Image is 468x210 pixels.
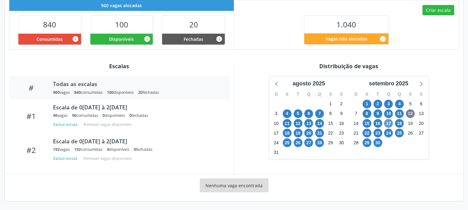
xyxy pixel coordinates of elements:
span: sábado, 13 de setembro de 2025 [417,109,426,118]
div: consumidas [74,90,103,95]
div: vagas [53,147,70,152]
span: 192 [53,147,60,152]
div: disponíveis [103,113,125,118]
div: Q [394,89,405,99]
span: segunda-feira, 29 de setembro de 2025 [363,138,371,147]
span: terça-feira, 16 de setembro de 2025 [374,119,382,128]
div: #1 [13,112,49,121]
span: quarta-feira, 17 de setembro de 2025 [384,119,393,128]
span: sexta-feira, 5 de setembro de 2025 [406,100,415,108]
span: segunda-feira, 18 de agosto de 2025 [283,129,292,137]
span: sábado, 23 de agosto de 2025 [337,129,346,137]
span: terça-feira, 19 de agosto de 2025 [294,129,302,137]
span: Consumidas [36,36,63,42]
i: Quantidade de vagas restantes do teto de vagas [379,36,386,42]
div: disponíveis [107,147,129,152]
div: T [292,89,303,99]
span: quinta-feira, 18 de setembro de 2025 [395,119,404,128]
div: disponíveis [107,90,134,95]
div: setembro 2025 [366,79,411,88]
span: 20 [189,19,198,30]
span: sábado, 6 de setembro de 2025 [417,100,426,108]
button: Criar escala [422,5,454,16]
span: sexta-feira, 29 de agosto de 2025 [326,138,335,147]
span: 840 [43,19,56,30]
div: vagas [53,113,68,118]
span: domingo, 21 de setembro de 2025 [352,129,360,137]
div: fechadas [138,90,159,95]
span: domingo, 14 de setembro de 2025 [352,119,360,128]
div: Escala de 0[DATE] à 2[DATE] [53,104,221,111]
div: Q [314,89,325,99]
div: fechadas [129,113,148,118]
div: consumidas [74,147,103,152]
div: S [282,89,292,99]
span: quarta-feira, 27 de agosto de 2025 [304,138,313,147]
div: Q [383,89,394,99]
div: S [361,89,372,99]
i: Vagas alocadas e sem marcações associadas [144,36,151,42]
button: Excluir escala [53,120,80,129]
span: sexta-feira, 1 de agosto de 2025 [326,100,335,108]
div: S [416,89,427,99]
span: terça-feira, 23 de setembro de 2025 [374,129,382,137]
div: S [336,89,347,99]
span: sexta-feira, 12 de setembro de 2025 [406,109,415,118]
span: terça-feira, 12 de agosto de 2025 [294,119,302,128]
span: domingo, 31 de agosto de 2025 [272,148,281,157]
span: 96 [72,113,76,118]
span: quinta-feira, 14 de agosto de 2025 [315,119,324,128]
span: sábado, 2 de agosto de 2025 [337,100,346,108]
span: segunda-feira, 11 de agosto de 2025 [283,119,292,128]
span: terça-feira, 9 de setembro de 2025 [374,109,382,118]
span: 96 [53,113,57,118]
div: Nenhuma vaga encontrada [200,179,268,192]
span: 100 [107,90,113,95]
div: S [405,89,416,99]
span: quinta-feira, 25 de setembro de 2025 [395,129,404,137]
span: domingo, 17 de agosto de 2025 [272,129,281,137]
span: 0 [129,113,132,118]
div: S [325,89,336,99]
div: consumidas [72,113,98,118]
span: 192 [74,147,81,152]
div: Escala de 0[DATE] à 2[DATE] [53,138,221,145]
i: Vagas alocadas que possuem marcações associadas [72,36,79,42]
div: D [351,89,362,99]
span: 0 [134,147,136,152]
span: sexta-feira, 15 de agosto de 2025 [326,119,335,128]
span: quinta-feira, 28 de agosto de 2025 [315,138,324,147]
div: T [372,89,383,99]
span: domingo, 24 de agosto de 2025 [272,138,281,147]
div: #2 [13,146,49,155]
span: segunda-feira, 8 de setembro de 2025 [363,109,371,118]
span: 20 [138,90,142,95]
span: Fechadas [184,36,203,42]
span: terça-feira, 30 de setembro de 2025 [374,138,382,147]
span: 0 [107,147,109,152]
span: 100 [115,19,128,30]
span: sexta-feira, 22 de agosto de 2025 [326,129,335,137]
span: segunda-feira, 1 de setembro de 2025 [363,100,371,108]
span: segunda-feira, 25 de agosto de 2025 [283,138,292,147]
span: 960 [53,90,60,95]
span: domingo, 7 de setembro de 2025 [352,109,360,118]
div: Distribuição de vagas [239,63,459,69]
span: quarta-feira, 24 de setembro de 2025 [384,129,393,137]
span: sábado, 9 de agosto de 2025 [337,109,346,118]
span: sábado, 30 de agosto de 2025 [337,138,346,147]
span: sábado, 20 de setembro de 2025 [417,119,426,128]
span: terça-feira, 5 de agosto de 2025 [294,109,302,118]
span: sexta-feira, 8 de agosto de 2025 [326,109,335,118]
div: Q [303,89,314,99]
span: quarta-feira, 6 de agosto de 2025 [304,109,313,118]
span: Disponíveis [109,36,134,42]
span: 840 [74,90,81,95]
div: # [13,83,49,92]
div: fechadas [134,147,152,152]
span: quinta-feira, 11 de setembro de 2025 [395,109,404,118]
span: domingo, 10 de agosto de 2025 [272,119,281,128]
span: domingo, 28 de setembro de 2025 [352,138,360,147]
span: terça-feira, 26 de agosto de 2025 [294,138,302,147]
button: Excluir escala [53,154,80,163]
